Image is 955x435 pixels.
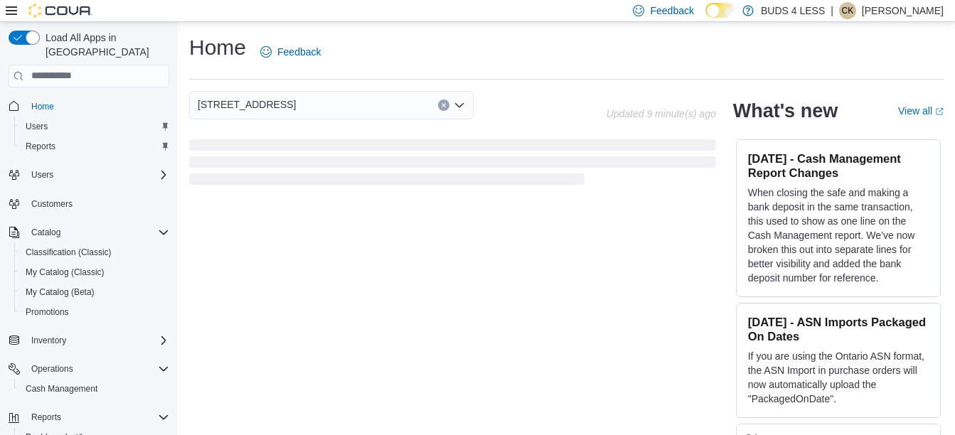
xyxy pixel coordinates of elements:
[3,359,175,379] button: Operations
[20,380,169,397] span: Cash Management
[14,117,175,136] button: Users
[189,142,716,188] span: Loading
[20,304,169,321] span: Promotions
[438,100,449,111] button: Clear input
[748,315,929,343] h3: [DATE] - ASN Imports Packaged On Dates
[31,363,73,375] span: Operations
[607,108,716,119] p: Updated 9 minute(s) ago
[3,222,175,242] button: Catalog
[26,360,169,377] span: Operations
[189,33,246,62] h1: Home
[26,97,169,115] span: Home
[748,349,929,406] p: If you are using the Ontario ASN format, the ASN Import in purchase orders will now automatically...
[26,286,95,298] span: My Catalog (Beta)
[26,383,97,394] span: Cash Management
[20,284,100,301] a: My Catalog (Beta)
[20,264,110,281] a: My Catalog (Classic)
[14,242,175,262] button: Classification (Classic)
[26,98,60,115] a: Home
[31,227,60,238] span: Catalog
[20,118,169,135] span: Users
[748,151,929,180] h3: [DATE] - Cash Management Report Changes
[26,306,69,318] span: Promotions
[26,166,59,183] button: Users
[26,360,79,377] button: Operations
[31,101,54,112] span: Home
[31,198,73,210] span: Customers
[20,304,75,321] a: Promotions
[26,332,72,349] button: Inventory
[14,136,175,156] button: Reports
[3,165,175,185] button: Users
[26,141,55,152] span: Reports
[26,409,169,426] span: Reports
[31,412,61,423] span: Reports
[20,380,103,397] a: Cash Management
[898,105,944,117] a: View allExternal link
[26,224,66,241] button: Catalog
[31,169,53,181] span: Users
[14,262,175,282] button: My Catalog (Classic)
[831,2,833,19] p: |
[20,138,169,155] span: Reports
[935,107,944,116] svg: External link
[255,38,326,66] a: Feedback
[40,31,169,59] span: Load All Apps in [GEOGRAPHIC_DATA]
[3,193,175,214] button: Customers
[705,3,735,18] input: Dark Mode
[733,100,838,122] h2: What's new
[20,118,53,135] a: Users
[14,282,175,302] button: My Catalog (Beta)
[839,2,856,19] div: Catherine Kidman
[198,96,296,113] span: [STREET_ADDRESS]
[14,379,175,399] button: Cash Management
[26,247,112,258] span: Classification (Classic)
[20,244,117,261] a: Classification (Classic)
[26,195,169,213] span: Customers
[650,4,693,18] span: Feedback
[3,331,175,350] button: Inventory
[26,409,67,426] button: Reports
[20,244,169,261] span: Classification (Classic)
[26,267,105,278] span: My Catalog (Classic)
[842,2,854,19] span: CK
[26,195,78,213] a: Customers
[28,4,92,18] img: Cova
[26,224,169,241] span: Catalog
[26,166,169,183] span: Users
[3,407,175,427] button: Reports
[31,335,66,346] span: Inventory
[20,138,61,155] a: Reports
[277,45,321,59] span: Feedback
[20,264,169,281] span: My Catalog (Classic)
[20,284,169,301] span: My Catalog (Beta)
[14,302,175,322] button: Promotions
[748,186,929,285] p: When closing the safe and making a bank deposit in the same transaction, this used to show as one...
[26,121,48,132] span: Users
[26,332,169,349] span: Inventory
[454,100,465,111] button: Open list of options
[862,2,944,19] p: [PERSON_NAME]
[761,2,825,19] p: BUDS 4 LESS
[3,96,175,117] button: Home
